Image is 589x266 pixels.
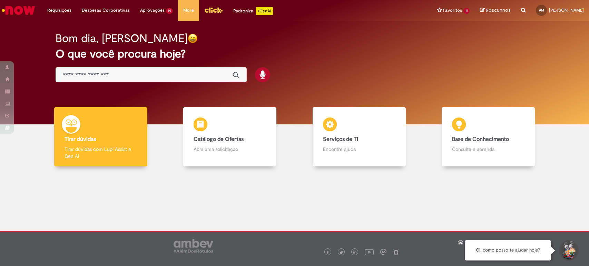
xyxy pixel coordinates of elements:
span: Favoritos [443,7,462,14]
a: Rascunhos [480,7,511,14]
p: Encontre ajuda [323,146,395,153]
b: Serviços de TI [323,136,358,143]
span: Requisições [47,7,71,14]
img: logo_footer_facebook.png [326,251,330,254]
p: Consulte e aprenda [452,146,524,153]
p: +GenAi [256,7,273,15]
div: Padroniza [233,7,273,15]
h2: Bom dia, [PERSON_NAME] [56,32,188,44]
span: 11 [463,8,470,14]
div: Oi, como posso te ajudar hoje? [465,240,551,260]
img: ServiceNow [1,3,36,17]
img: logo_footer_twitter.png [340,251,343,254]
span: AM [539,8,544,12]
img: click_logo_yellow_360x200.png [204,5,223,15]
p: Abra uma solicitação [194,146,266,153]
span: Aprovações [140,7,165,14]
img: logo_footer_naosei.png [393,249,399,255]
h2: O que você procura hoje? [56,48,533,60]
button: Iniciar Conversa de Suporte [558,240,579,261]
span: Despesas Corporativas [82,7,130,14]
a: Tirar dúvidas Tirar dúvidas com Lupi Assist e Gen Ai [36,107,165,167]
img: logo_footer_youtube.png [365,247,374,256]
b: Tirar dúvidas [65,136,96,143]
b: Catálogo de Ofertas [194,136,244,143]
a: Serviços de TI Encontre ajuda [295,107,424,167]
p: Tirar dúvidas com Lupi Assist e Gen Ai [65,146,137,160]
a: Catálogo de Ofertas Abra uma solicitação [165,107,294,167]
img: logo_footer_linkedin.png [353,250,357,255]
span: 14 [166,8,173,14]
b: Base de Conhecimento [452,136,509,143]
a: Base de Conhecimento Consulte e aprenda [424,107,553,167]
span: Rascunhos [486,7,511,13]
span: More [183,7,194,14]
img: logo_footer_workplace.png [380,249,386,255]
img: logo_footer_ambev_rotulo_gray.png [174,239,213,253]
img: happy-face.png [188,33,198,43]
span: [PERSON_NAME] [549,7,584,13]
